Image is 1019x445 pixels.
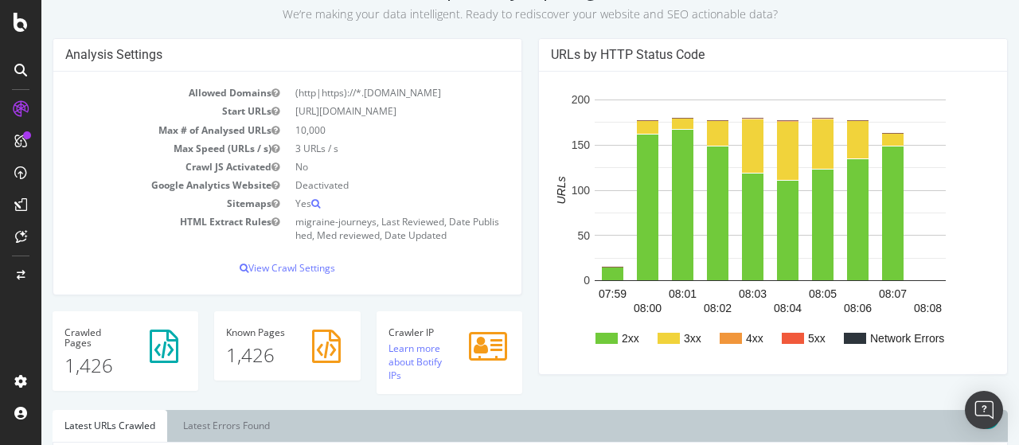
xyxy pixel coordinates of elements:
svg: A chart. [509,84,948,362]
p: 1,426 [185,342,306,369]
td: (http|https)://*.[DOMAIN_NAME] [246,84,468,102]
text: 08:04 [732,302,760,314]
td: Max # of Analysed URLs [24,121,246,139]
text: 3xx [642,332,660,345]
text: 08:01 [627,287,655,300]
text: 08:08 [873,302,900,314]
text: 08:03 [697,287,725,300]
text: 2xx [580,332,598,345]
td: 3 URLs / s [246,139,468,158]
a: Latest URLs Crawled [11,410,126,442]
text: 07:59 [557,287,585,300]
td: [URL][DOMAIN_NAME] [246,102,468,120]
a: Learn more about Botify IPs [347,342,400,382]
text: URLs [513,177,526,205]
text: 5xx [767,332,784,345]
td: Sitemaps [24,194,246,213]
td: Start URLs [24,102,246,120]
text: Network Errors [829,332,903,345]
td: Yes [246,194,468,213]
h4: Crawler IP [347,327,469,338]
div: Open Intercom Messenger [965,391,1003,429]
h4: Pages Crawled [23,327,145,348]
h4: Analysis Settings [24,47,468,63]
td: Crawl JS Activated [24,158,246,176]
text: 50 [536,229,549,242]
text: 08:07 [837,287,865,300]
h4: URLs by HTTP Status Code [509,47,954,63]
td: migraine-journeys, Last Reviewed, Date Published, Med reviewed, Date Updated [246,213,468,244]
text: 08:06 [802,302,830,314]
text: 0 [542,275,549,287]
td: Allowed Domains [24,84,246,102]
text: 200 [530,94,549,107]
small: We’re making your data intelligent. Ready to rediscover your website and SEO actionable data? [241,6,736,21]
td: No [246,158,468,176]
text: 150 [530,139,549,151]
td: Deactivated [246,176,468,194]
td: Google Analytics Website [24,176,246,194]
text: 08:02 [662,302,690,314]
td: 10,000 [246,121,468,139]
text: 100 [530,184,549,197]
text: 4xx [705,332,722,345]
td: Max Speed (URLs / s) [24,139,246,158]
h4: Pages Known [185,327,306,338]
text: 08:00 [592,302,620,314]
text: 08:05 [767,287,795,300]
td: HTML Extract Rules [24,213,246,244]
a: Latest Errors Found [130,410,240,442]
p: 1,426 [23,352,145,379]
p: View Crawl Settings [24,261,468,275]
